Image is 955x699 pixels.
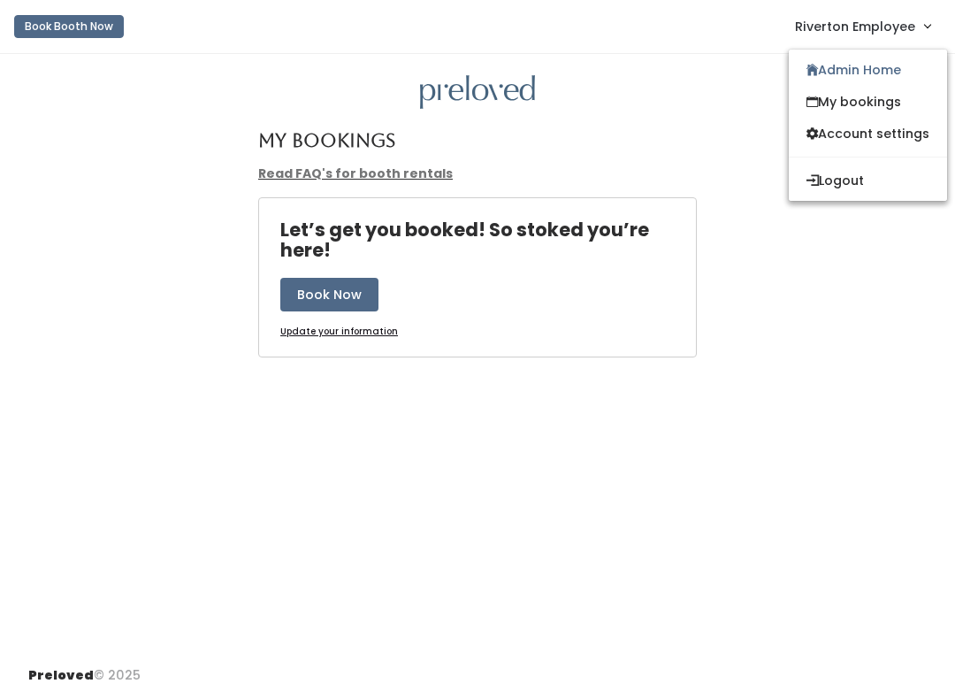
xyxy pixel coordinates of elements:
[28,666,94,684] span: Preloved
[789,165,947,196] button: Logout
[280,219,696,260] h4: Let’s get you booked! So stoked you’re here!
[420,75,535,110] img: preloved logo
[258,165,453,182] a: Read FAQ's for booth rentals
[280,278,378,311] button: Book Now
[28,652,141,685] div: © 2025
[789,86,947,118] a: My bookings
[258,130,395,150] h4: My Bookings
[14,7,124,46] a: Book Booth Now
[789,54,947,86] a: Admin Home
[795,17,915,36] span: Riverton Employee
[14,15,124,38] button: Book Booth Now
[280,326,398,339] a: Update your information
[280,325,398,338] u: Update your information
[789,118,947,150] a: Account settings
[777,7,948,45] a: Riverton Employee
